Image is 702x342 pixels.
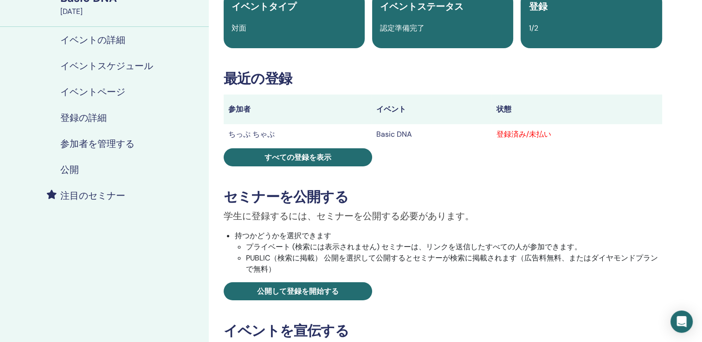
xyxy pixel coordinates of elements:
[670,310,693,333] div: Open Intercom Messenger
[235,230,662,275] li: 持つかどうかを選択できます
[60,138,135,149] h4: 参加者を管理する
[232,23,246,33] span: 対面
[496,129,657,140] div: 登録済み/未払い
[372,95,491,124] th: イベント
[246,253,662,275] li: PUBLIC（検索に掲載） 公開を選択して公開するとセミナーが検索に掲載されます（広告料無料、またはダイヤモンドプランで無料）
[224,124,372,145] td: ちっぷ ちゃぷ
[264,152,331,162] span: すべての登録を表示
[224,209,662,223] p: 学生に登録するには、セミナーを公開する必要があります。
[224,189,662,205] h3: セミナーを公開する
[224,70,662,87] h3: 最近の登録
[257,286,339,296] span: 公開して登録を開始する
[528,23,538,33] span: 1/2
[232,0,296,13] span: イベントタイプ
[60,112,107,123] h4: 登録の詳細
[60,86,125,97] h4: イベントページ
[246,241,662,253] li: プライベート (検索には表示されません) セミナーは、リンクを送信したすべての人が参加できます。
[60,60,153,71] h4: イベントスケジュール
[60,164,79,175] h4: 公開
[60,6,203,17] div: [DATE]
[224,148,372,166] a: すべての登録を表示
[60,190,125,201] h4: 注目のセミナー
[491,95,662,124] th: 状態
[380,0,464,13] span: イベントステータス
[528,0,547,13] span: 登録
[224,323,662,339] h3: イベントを宣伝する
[224,95,372,124] th: 参加者
[60,34,125,45] h4: イベントの詳細
[380,23,425,33] span: 認定準備完了
[224,282,372,300] a: 公開して登録を開始する
[372,124,491,145] td: Basic DNA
